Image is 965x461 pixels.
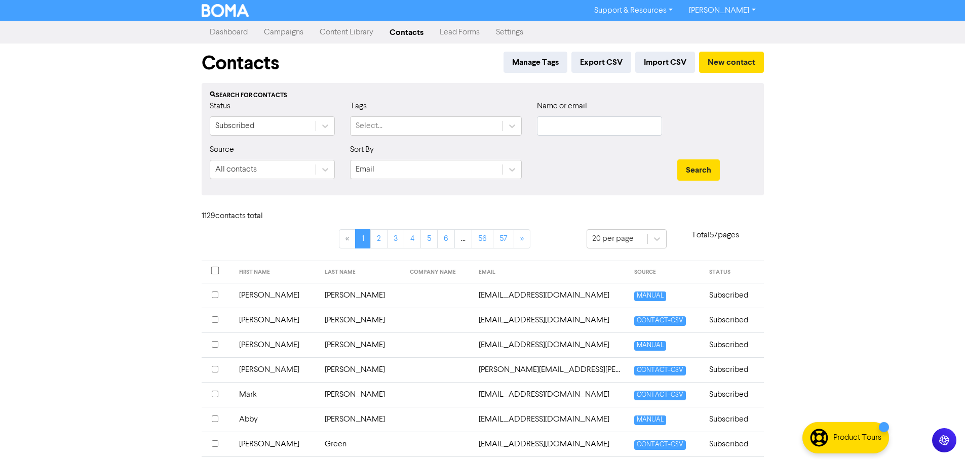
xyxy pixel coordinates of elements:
[571,52,631,73] button: Export CSV
[703,407,763,432] td: Subscribed
[404,261,473,283] th: COMPANY NAME
[635,52,695,73] button: Import CSV
[703,382,763,407] td: Subscribed
[703,332,763,357] td: Subscribed
[703,357,763,382] td: Subscribed
[473,357,628,382] td: aaron.dalton@outlook.com
[514,229,530,248] a: »
[210,100,230,112] label: Status
[493,229,514,248] a: Page 57
[488,22,531,43] a: Settings
[703,308,763,332] td: Subscribed
[319,382,404,407] td: [PERSON_NAME]
[233,332,319,357] td: [PERSON_NAME]
[319,432,404,456] td: Green
[202,22,256,43] a: Dashboard
[703,432,763,456] td: Subscribed
[634,366,686,375] span: CONTACT-CSV
[350,144,374,156] label: Sort By
[681,3,763,19] a: [PERSON_NAME]
[473,332,628,357] td: 4ofuscollins@gmail.com
[356,120,382,132] div: Select...
[233,382,319,407] td: Mark
[215,120,254,132] div: Subscribed
[634,341,666,351] span: MANUAL
[319,357,404,382] td: [PERSON_NAME]
[537,100,587,112] label: Name or email
[634,316,686,326] span: CONTACT-CSV
[210,91,756,100] div: Search for contacts
[677,159,720,181] button: Search
[233,283,319,308] td: [PERSON_NAME]
[432,22,488,43] a: Lead Forms
[202,52,279,75] h1: Contacts
[703,261,763,283] th: STATUS
[312,22,381,43] a: Content Library
[592,233,634,245] div: 20 per page
[319,283,404,308] td: [PERSON_NAME]
[473,261,628,283] th: EMAIL
[473,308,628,332] td: 4elliots@gmail.com
[473,283,628,308] td: 007nsw@live.com
[319,261,404,283] th: LAST NAME
[586,3,681,19] a: Support & Resources
[350,100,367,112] label: Tags
[381,22,432,43] a: Contacts
[215,163,257,176] div: All contacts
[914,412,965,461] iframe: Chat Widget
[472,229,493,248] a: Page 56
[319,308,404,332] td: [PERSON_NAME]
[202,4,249,17] img: BOMA Logo
[355,229,371,248] a: Page 1 is your current page
[420,229,438,248] a: Page 5
[699,52,764,73] button: New contact
[628,261,704,283] th: SOURCE
[667,229,764,241] p: Total 57 pages
[634,415,666,425] span: MANUAL
[319,332,404,357] td: [PERSON_NAME]
[233,308,319,332] td: [PERSON_NAME]
[404,229,421,248] a: Page 4
[256,22,312,43] a: Campaigns
[437,229,455,248] a: Page 6
[634,391,686,400] span: CONTACT-CSV
[634,291,666,301] span: MANUAL
[473,382,628,407] td: abacus04@bigpond.net.au
[504,52,567,73] button: Manage Tags
[634,440,686,450] span: CONTACT-CSV
[473,407,628,432] td: abbycarty2006@gmail.com
[210,144,234,156] label: Source
[202,212,283,221] h6: 1129 contact s total
[370,229,388,248] a: Page 2
[233,432,319,456] td: [PERSON_NAME]
[233,407,319,432] td: Abby
[703,283,763,308] td: Subscribed
[473,432,628,456] td: accounts@logansnursery.com.au
[233,261,319,283] th: FIRST NAME
[356,163,374,176] div: Email
[233,357,319,382] td: [PERSON_NAME]
[387,229,404,248] a: Page 3
[319,407,404,432] td: [PERSON_NAME]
